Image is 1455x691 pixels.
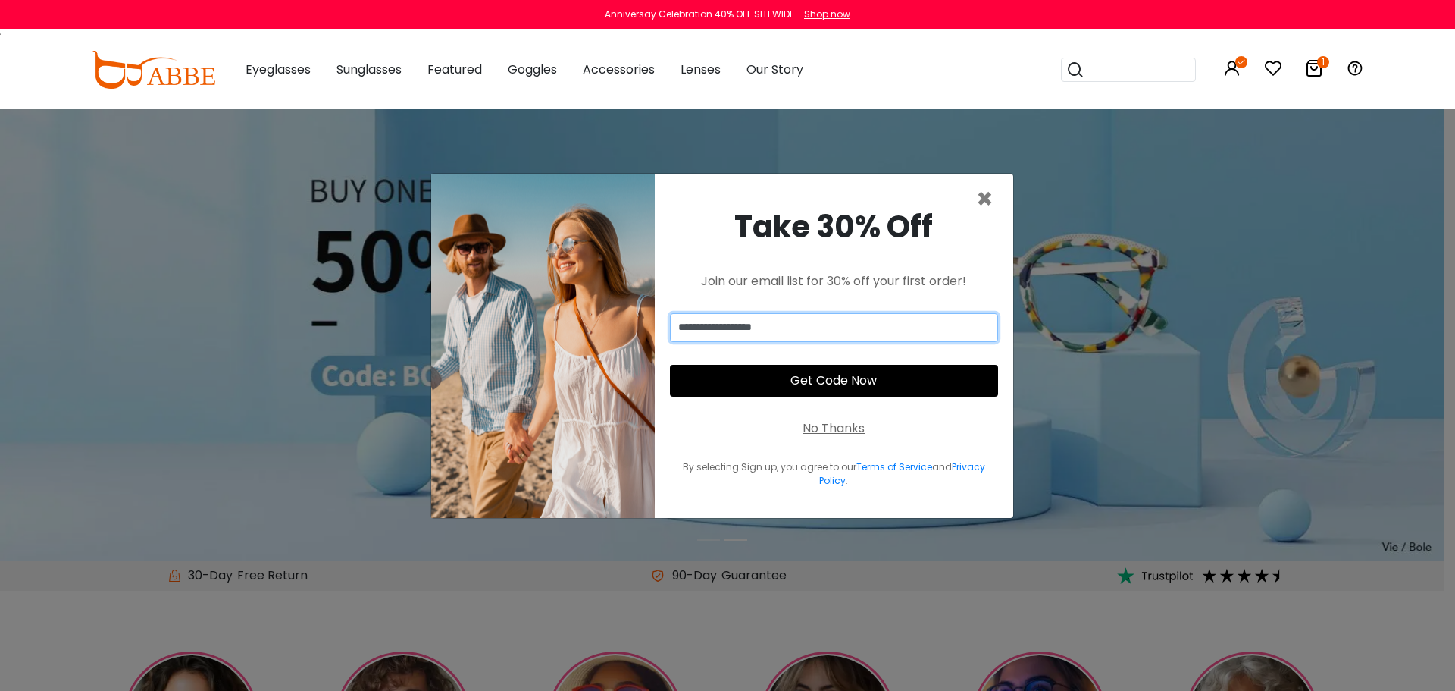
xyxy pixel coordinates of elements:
button: Get Code Now [670,365,998,397]
a: Terms of Service [856,460,932,473]
a: 1 [1305,62,1323,80]
span: Accessories [583,61,655,78]
span: Our Story [746,61,803,78]
i: 1 [1317,56,1329,68]
a: Privacy Policy [819,460,985,487]
span: Featured [427,61,482,78]
div: Anniversay Celebration 40% OFF SITEWIDE [605,8,794,21]
img: welcome [431,174,655,518]
div: By selecting Sign up, you agree to our and . [670,460,998,488]
span: × [976,180,993,218]
span: Goggles [508,61,557,78]
div: Shop now [804,8,850,21]
span: Sunglasses [336,61,402,78]
div: Take 30% Off [670,204,998,250]
span: Lenses [681,61,721,78]
img: abbeglasses.com [91,51,215,89]
a: Shop now [796,8,850,20]
div: Join our email list for 30% off your first order! [670,272,998,291]
button: Close [976,186,993,213]
div: No Thanks [803,419,865,438]
span: Eyeglasses [246,61,311,78]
